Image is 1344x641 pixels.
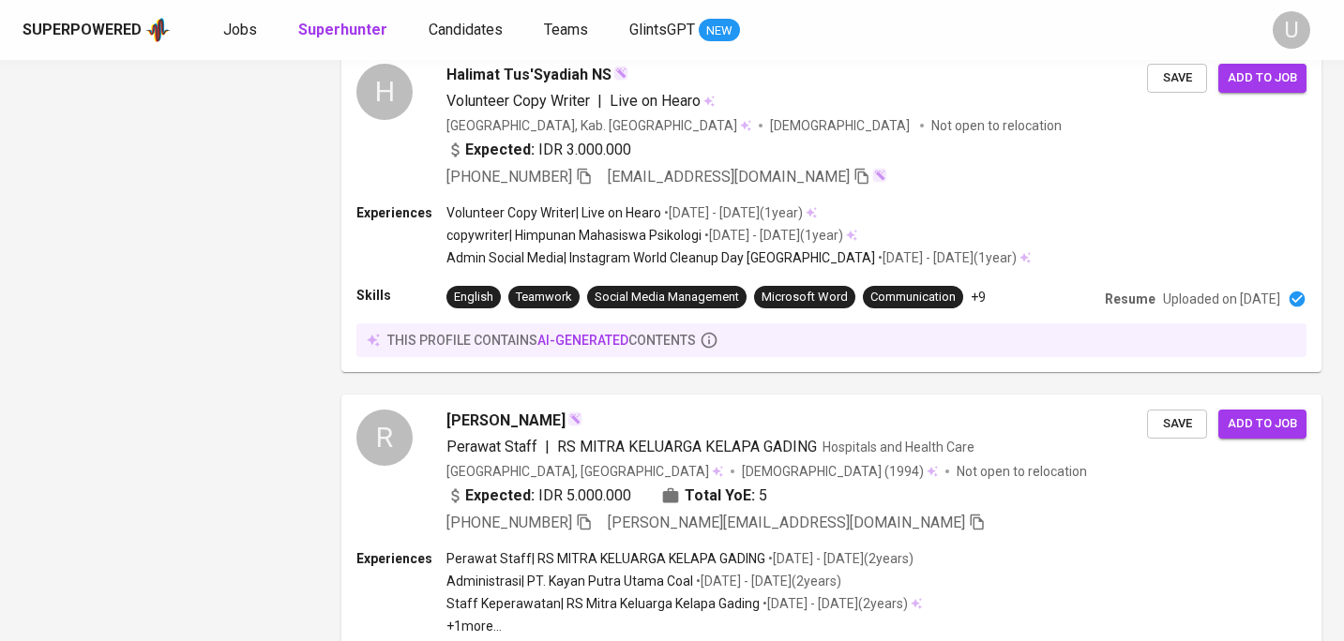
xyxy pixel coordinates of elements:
[356,549,446,568] p: Experiences
[760,594,908,613] p: • [DATE] - [DATE] ( 2 years )
[608,514,965,531] span: [PERSON_NAME][EMAIL_ADDRESS][DOMAIN_NAME]
[685,484,755,507] b: Total YoE:
[446,410,566,432] span: [PERSON_NAME]
[446,549,765,568] p: Perawat Staff | RS MITRA KELUARGA KELAPA GADING
[544,19,592,42] a: Teams
[429,21,503,38] span: Candidates
[465,484,535,507] b: Expected:
[356,203,446,222] p: Experiences
[446,203,661,222] p: Volunteer Copy Writer | Live on Hearo
[1147,410,1207,439] button: Save
[516,289,572,306] div: Teamwork
[557,438,817,455] span: RS MITRA KELUARGA KELAPA GADING
[1218,64,1306,93] button: Add to job
[145,16,171,44] img: app logo
[544,21,588,38] span: Teams
[429,19,506,42] a: Candidates
[770,116,913,135] span: [DEMOGRAPHIC_DATA]
[872,168,887,183] img: magic_wand.svg
[537,333,628,348] span: AI-generated
[446,64,612,86] span: Halimat Tus'Syadiah NS
[446,226,702,245] p: copywriter | Himpunan Mahasiswa Psikologi
[446,572,693,590] p: Administrasi | PT. Kayan Putra Utama Coal
[759,484,767,507] span: 5
[465,139,535,161] b: Expected:
[765,549,914,568] p: • [DATE] - [DATE] ( 2 years )
[931,116,1062,135] p: Not open to relocation
[1163,290,1280,308] p: Uploaded on [DATE]
[387,331,696,350] p: this profile contains contents
[23,16,171,44] a: Superpoweredapp logo
[298,19,391,42] a: Superhunter
[298,21,387,38] b: Superhunter
[702,226,843,245] p: • [DATE] - [DATE] ( 1 year )
[223,19,261,42] a: Jobs
[446,462,723,481] div: [GEOGRAPHIC_DATA], [GEOGRAPHIC_DATA]
[1105,290,1155,308] p: Resume
[971,288,986,306] p: +9
[341,49,1321,372] a: HHalimat Tus'Syadiah NSVolunteer Copy Writer|Live on Hearo[GEOGRAPHIC_DATA], Kab. [GEOGRAPHIC_DAT...
[693,572,841,590] p: • [DATE] - [DATE] ( 2 years )
[446,248,875,267] p: Admin Social Media | Instagram World Cleanup Day [GEOGRAPHIC_DATA]
[629,19,740,42] a: GlintsGPT NEW
[610,92,701,110] span: Live on Hearo
[823,440,974,455] span: Hospitals and Health Care
[356,410,413,466] div: R
[446,484,631,507] div: IDR 5.000.000
[446,139,631,161] div: IDR 3.000.000
[629,21,695,38] span: GlintsGPT
[446,116,751,135] div: [GEOGRAPHIC_DATA], Kab. [GEOGRAPHIC_DATA]
[223,21,257,38] span: Jobs
[595,289,739,306] div: Social Media Management
[356,286,446,305] p: Skills
[613,66,628,81] img: magic_wand.svg
[661,203,803,222] p: • [DATE] - [DATE] ( 1 year )
[875,248,1017,267] p: • [DATE] - [DATE] ( 1 year )
[454,289,493,306] div: English
[1147,64,1207,93] button: Save
[23,20,142,41] div: Superpowered
[446,92,590,110] span: Volunteer Copy Writer
[1218,410,1306,439] button: Add to job
[699,22,740,40] span: NEW
[742,462,938,481] div: (1994)
[446,168,572,186] span: [PHONE_NUMBER]
[446,514,572,531] span: [PHONE_NUMBER]
[446,438,537,455] span: Perawat Staff
[1228,67,1297,89] span: Add to job
[446,617,922,635] p: +1 more ...
[1156,67,1198,89] span: Save
[762,289,848,306] div: Microsoft Word
[597,90,602,112] span: |
[1156,413,1198,435] span: Save
[870,289,956,306] div: Communication
[356,64,413,120] div: H
[1228,413,1297,435] span: Add to job
[1273,11,1310,49] div: U
[545,436,550,458] span: |
[446,594,760,613] p: Staff Keperawatan | RS Mitra Keluarga Kelapa Gading
[957,462,1087,481] p: Not open to relocation
[567,411,582,426] img: magic_wand.svg
[608,168,850,186] span: [EMAIL_ADDRESS][DOMAIN_NAME]
[742,462,884,481] span: [DEMOGRAPHIC_DATA]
